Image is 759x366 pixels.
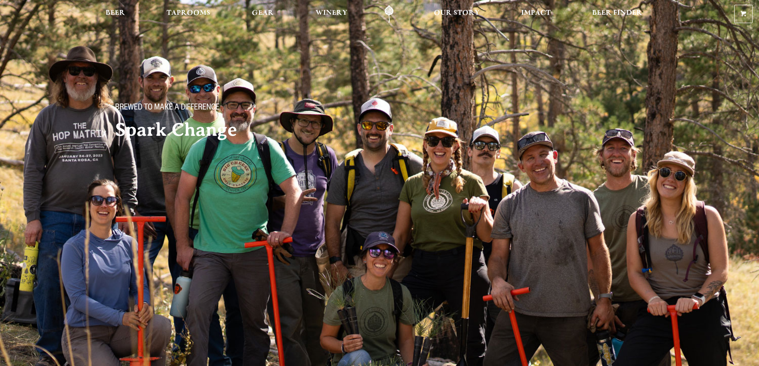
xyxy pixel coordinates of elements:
[252,10,274,16] span: Gear
[310,5,353,23] a: Winery
[115,120,364,140] h2: Spark Change
[167,10,210,16] span: Taprooms
[516,5,556,23] a: Impact
[374,5,404,23] a: Odell Home
[429,5,485,23] a: Our Story
[521,10,551,16] span: Impact
[161,5,216,23] a: Taprooms
[115,103,220,114] span: Brewed to make a difference
[587,5,647,23] a: Beer Finder
[316,10,347,16] span: Winery
[106,10,125,16] span: Beer
[592,10,642,16] span: Beer Finder
[434,10,480,16] span: Our Story
[247,5,279,23] a: Gear
[100,5,130,23] a: Beer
